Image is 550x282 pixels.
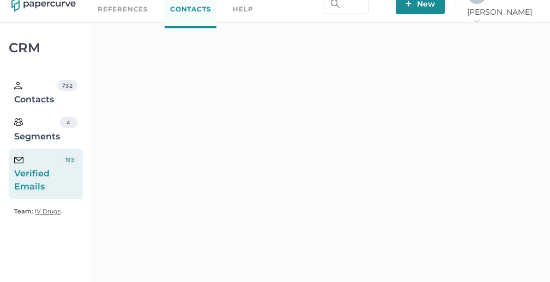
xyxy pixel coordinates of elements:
[14,157,23,163] img: email-icon-black.c777dcea.svg
[35,207,61,215] span: IV Drugs
[14,118,23,126] img: segments.b9481e3d.svg
[467,7,539,27] span: [PERSON_NAME]
[9,43,83,53] div: CRM
[14,80,57,106] div: Contacts
[14,117,60,143] div: Segments
[62,154,77,165] div: 193
[14,205,61,218] a: Team: IV Drugs
[406,1,412,7] img: plus-white.e19ec114.svg
[473,17,480,25] i: arrow_right
[233,3,253,15] div: help
[57,80,77,91] div: 732
[14,154,62,193] div: Verified Emails
[14,82,22,89] img: person.20a629c4.svg
[98,3,148,15] a: References
[60,117,77,128] div: 4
